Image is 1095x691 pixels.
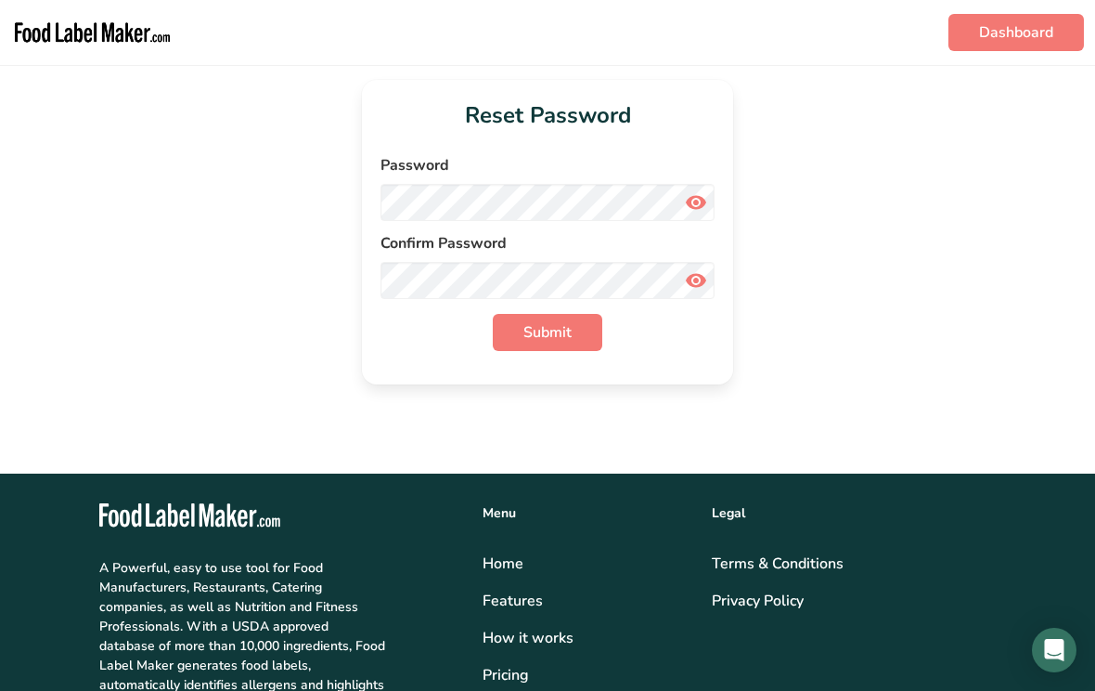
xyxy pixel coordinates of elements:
a: Privacy Policy [712,590,996,612]
label: Confirm Password [380,232,715,254]
div: Menu [483,503,690,523]
span: Submit [523,321,572,344]
div: Legal [712,503,996,523]
a: Terms & Conditions [712,553,996,575]
div: Open Intercom Messenger [1032,628,1076,672]
a: Dashboard [948,14,1084,51]
button: Submit [493,314,602,351]
a: Features [483,590,690,612]
img: Food Label Maker [11,7,174,58]
h1: Reset Password [380,98,715,132]
div: How it works [483,627,690,649]
a: Pricing [483,664,690,686]
label: Password [380,154,715,176]
a: Home [483,553,690,575]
